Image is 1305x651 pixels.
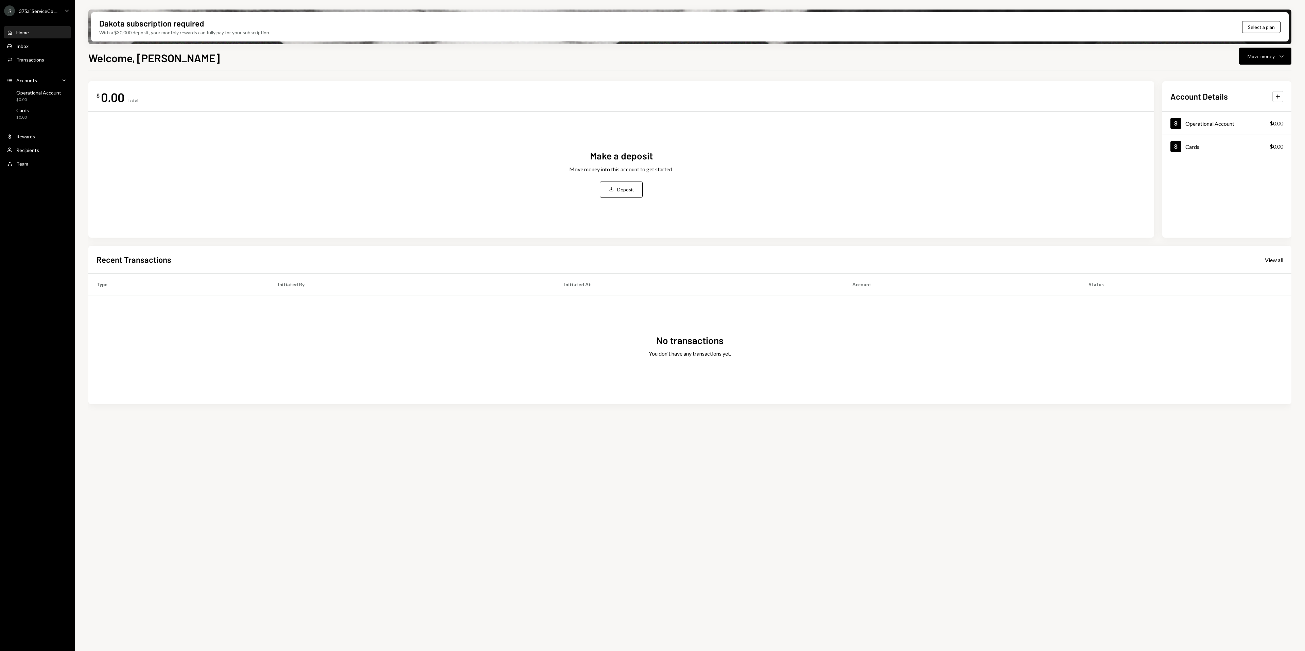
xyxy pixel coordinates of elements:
div: $0.00 [1270,142,1283,151]
div: $0.00 [16,97,61,103]
div: 0.00 [101,89,124,105]
div: Make a deposit [590,149,653,162]
div: Inbox [16,43,29,49]
div: Operational Account [16,90,61,96]
button: Select a plan [1242,21,1281,33]
a: Operational Account$0.00 [4,88,71,104]
a: Team [4,157,71,170]
div: Team [16,161,28,167]
a: View all [1265,256,1283,263]
a: Transactions [4,53,71,66]
div: Cards [16,107,29,113]
div: View all [1265,257,1283,263]
div: Home [16,30,29,35]
th: Status [1080,274,1291,295]
div: Dakota subscription required [99,18,204,29]
div: $ [97,92,100,99]
div: Move money [1248,53,1275,60]
a: Operational Account$0.00 [1162,112,1291,135]
h2: Recent Transactions [97,254,171,265]
div: 3 [4,5,15,16]
div: You don't have any transactions yet. [649,349,731,358]
a: Accounts [4,74,71,86]
div: $0.00 [16,115,29,120]
div: Cards [1185,143,1199,150]
a: Rewards [4,130,71,142]
div: Total [127,98,138,103]
h2: Account Details [1170,91,1228,102]
div: Operational Account [1185,120,1234,127]
button: Deposit [600,182,643,198]
div: Transactions [16,57,44,63]
div: Accounts [16,78,37,83]
div: With a $30,000 deposit, your monthly rewards can fully pay for your subscription. [99,29,270,36]
a: Cards$0.00 [1162,135,1291,158]
div: Deposit [617,186,634,193]
div: Recipients [16,147,39,153]
div: Move money into this account to get started. [569,165,673,173]
div: No transactions [656,334,724,347]
button: Move money [1239,48,1291,65]
a: Cards$0.00 [4,105,71,122]
th: Initiated By [270,274,556,295]
th: Initiated At [556,274,844,295]
div: $0.00 [1270,119,1283,127]
a: Inbox [4,40,71,52]
th: Type [88,274,270,295]
th: Account [844,274,1080,295]
h1: Welcome, [PERSON_NAME] [88,51,220,65]
a: Recipients [4,144,71,156]
a: Home [4,26,71,38]
div: 375ai ServiceCo ... [19,8,57,14]
div: Rewards [16,134,35,139]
